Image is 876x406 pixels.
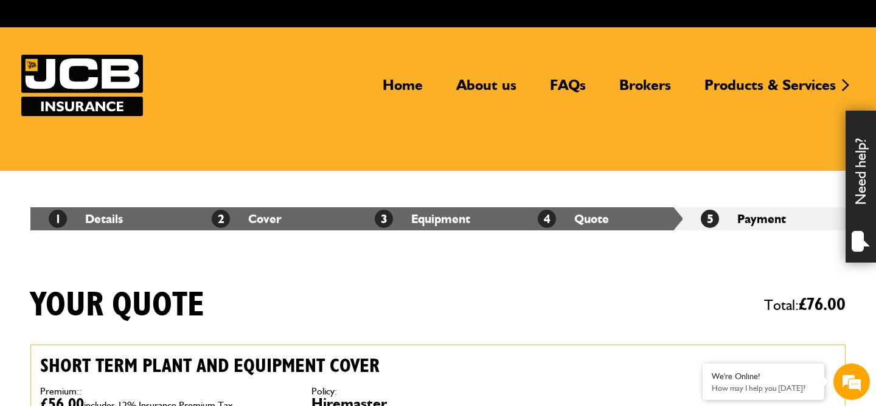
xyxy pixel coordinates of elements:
[21,55,143,116] a: JCB Insurance Services
[375,212,470,226] a: 3Equipment
[30,285,204,326] h1: Your quote
[40,387,293,396] dt: Premium::
[683,207,846,230] li: Payment
[695,76,845,104] a: Products & Services
[764,291,846,319] span: Total:
[447,76,526,104] a: About us
[712,384,815,393] p: How may I help you today?
[610,76,680,104] a: Brokers
[40,354,565,377] h2: Short term plant and equipment cover
[541,76,595,104] a: FAQs
[375,210,393,228] span: 3
[49,212,123,226] a: 1Details
[520,207,683,230] li: Quote
[21,55,143,116] img: JCB Insurance Services logo
[712,371,815,382] div: We're Online!
[212,210,230,228] span: 2
[701,210,719,228] span: 5
[49,210,67,228] span: 1
[807,296,846,314] span: 76.00
[212,212,282,226] a: 2Cover
[538,210,556,228] span: 4
[374,76,432,104] a: Home
[799,296,846,314] span: £
[846,111,876,263] div: Need help?
[311,387,565,396] dt: Policy:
